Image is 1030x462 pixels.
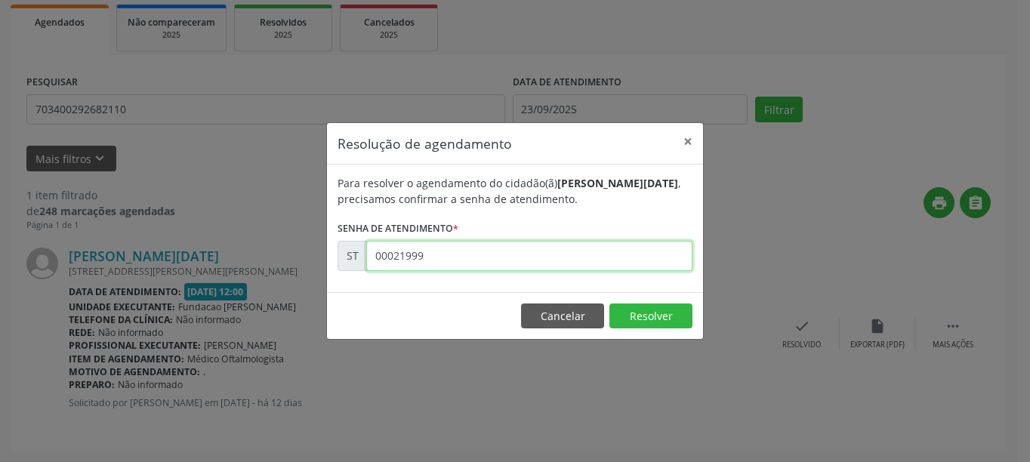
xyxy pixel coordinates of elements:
[338,241,367,271] div: ST
[609,303,692,329] button: Resolver
[521,303,604,329] button: Cancelar
[557,176,678,190] b: [PERSON_NAME][DATE]
[338,134,512,153] h5: Resolução de agendamento
[338,175,692,207] div: Para resolver o agendamento do cidadão(ã) , precisamos confirmar a senha de atendimento.
[338,217,458,241] label: Senha de atendimento
[673,123,703,160] button: Close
